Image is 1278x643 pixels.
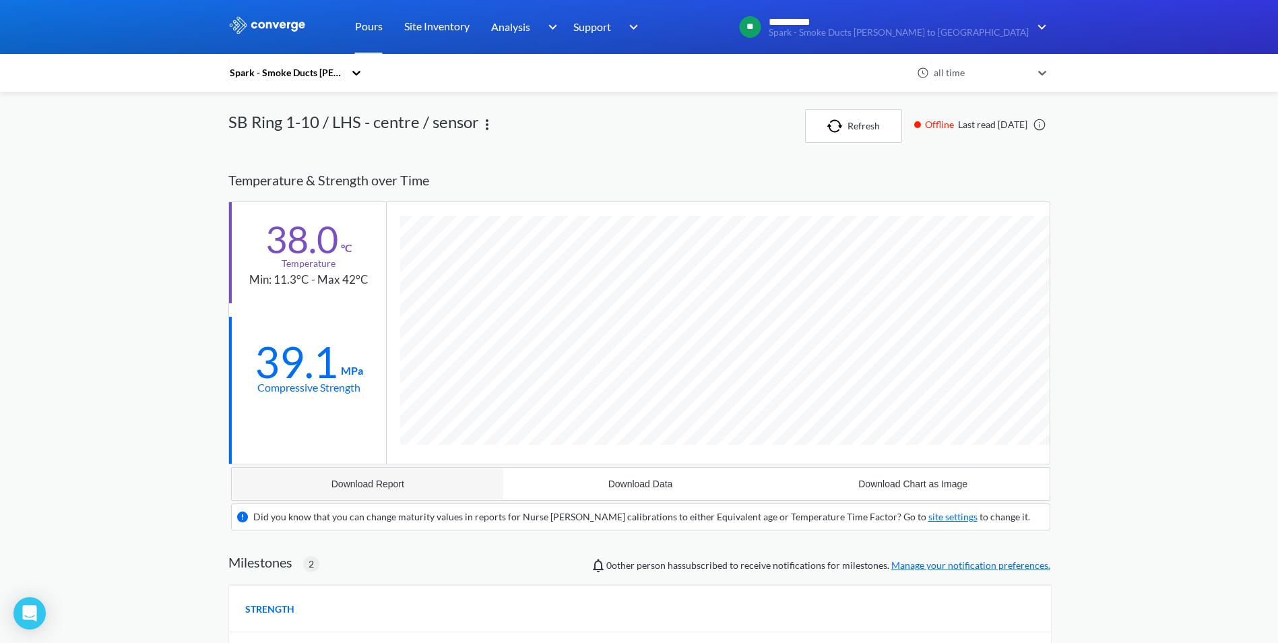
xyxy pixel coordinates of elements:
div: Download Data [608,479,673,489]
span: person has subscribed to receive notifications for milestones. [606,558,1050,573]
div: Compressive Strength [257,379,360,396]
span: Spark - Smoke Ducts [PERSON_NAME] to [GEOGRAPHIC_DATA] [769,28,1029,38]
div: SB Ring 1-10 / LHS - centre / sensor [228,109,479,143]
div: 39.1 [255,345,338,379]
button: Download Chart as Image [777,468,1050,500]
div: Temperature & Strength over Time [228,159,1050,202]
button: Download Data [504,468,777,500]
img: icon-clock.svg [917,67,929,79]
span: Offline [925,117,958,132]
div: 38.0 [265,222,338,256]
img: notifications-icon.svg [590,557,606,574]
div: Download Report [331,479,404,489]
button: Download Report [232,468,505,500]
div: all time [930,65,1031,80]
h2: Milestones [228,554,292,570]
div: Open Intercom Messenger [13,597,46,630]
img: icon-refresh.svg [827,119,848,133]
span: STRENGTH [245,602,294,617]
img: downArrow.svg [620,19,642,35]
span: 2 [309,557,314,572]
span: Support [573,18,611,35]
img: logo_ewhite.svg [228,16,307,34]
span: 0 other [606,559,635,571]
div: Last read [DATE] [907,117,1050,132]
a: site settings [928,511,978,522]
div: Spark - Smoke Ducts [PERSON_NAME] to [GEOGRAPHIC_DATA] [228,65,344,80]
div: Min: 11.3°C - Max 42°C [249,271,369,289]
img: downArrow.svg [1029,19,1050,35]
div: Temperature [282,256,336,271]
a: Manage your notification preferences. [891,559,1050,571]
div: Did you know that you can change maturity values in reports for Nurse [PERSON_NAME] calibrations ... [253,510,1030,524]
img: more.svg [479,117,495,133]
span: Analysis [491,18,530,35]
img: downArrow.svg [539,19,561,35]
div: Download Chart as Image [858,479,967,489]
button: Refresh [805,109,902,143]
